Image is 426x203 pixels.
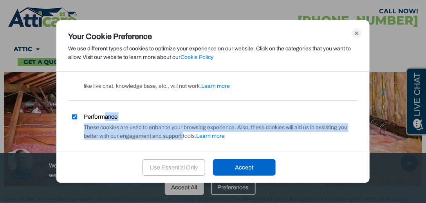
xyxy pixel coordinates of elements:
[213,159,276,176] div: Accept
[196,133,225,139] span: Learn more
[19,6,63,16] span: Opens a chat window
[84,112,117,121] span: Performance
[68,123,358,141] div: These cookies are used to enhance your browsing experience. Also, these cookies will aid us in as...
[181,54,213,60] a: Cookie Policy
[201,83,230,89] span: Learn more
[6,33,28,38] div: Online Agent
[143,159,205,176] div: Use Essential Only
[68,32,358,41] div: Your Cookie Preference
[4,8,29,34] div: Need help? Chat with us now!
[68,45,358,62] div: We use different types of cookies to optimize your experience on our website. Click on the catego...
[72,114,77,119] input: Performance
